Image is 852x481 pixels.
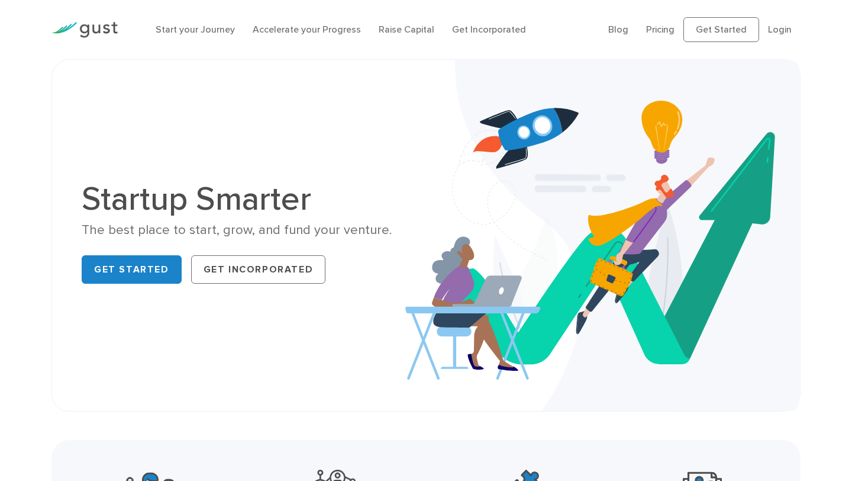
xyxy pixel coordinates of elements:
[405,60,800,411] img: Startup Smarter Hero
[683,17,759,42] a: Get Started
[646,24,674,35] a: Pricing
[51,22,118,38] img: Gust Logo
[156,24,235,35] a: Start your Journey
[768,24,792,35] a: Login
[379,24,434,35] a: Raise Capital
[82,255,182,284] a: Get Started
[608,24,628,35] a: Blog
[191,255,326,284] a: Get Incorporated
[452,24,526,35] a: Get Incorporated
[253,24,361,35] a: Accelerate your Progress
[82,182,417,216] h1: Startup Smarter
[82,222,417,239] div: The best place to start, grow, and fund your venture.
